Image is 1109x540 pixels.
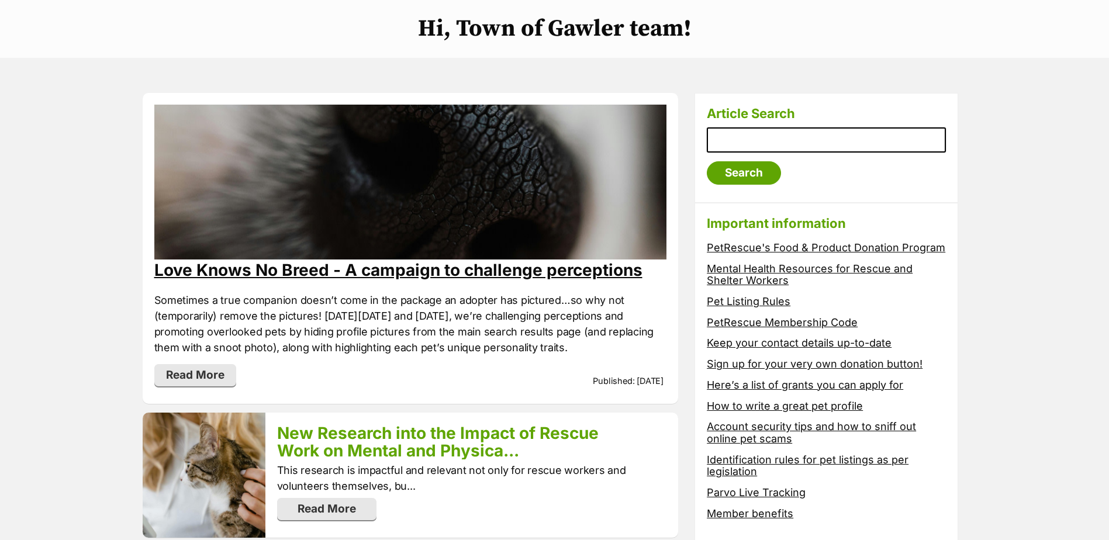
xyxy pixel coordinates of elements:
a: Read More [154,364,236,386]
a: Here’s a list of grants you can apply for [707,379,903,391]
a: Keep your contact details up-to-date [707,337,892,349]
a: Account security tips and how to sniff out online pet scams [707,420,916,445]
a: Parvo Live Tracking [707,486,806,499]
a: Love Knows No Breed - A campaign to challenge perceptions [154,260,642,280]
a: Mental Health Resources for Rescue and Shelter Workers [707,262,913,287]
a: Identification rules for pet listings as per legislation [707,454,908,478]
a: Sign up for your very own donation button! [707,358,923,370]
p: This research is impactful and relevant not only for rescue workers and volunteers themselves, bu... [277,462,667,494]
a: PetRescue Membership Code [707,316,858,328]
h3: Important information [707,215,946,231]
img: qlpmmvihh7jrrcblay3l.jpg [154,105,667,259]
p: Sometimes a true companion doesn’t come in the package an adopter has pictured…so why not (tempor... [154,292,667,355]
h3: Article Search [707,105,946,122]
span: translation missing: en.admin.index.read_more [298,502,356,515]
p: Published: [DATE] [593,375,664,387]
input: Search [707,161,781,185]
a: Pet Listing Rules [707,295,790,307]
a: PetRescue's Food & Product Donation Program [707,241,945,254]
a: New Research into the Impact of Rescue Work on Mental and Physica... [277,423,599,461]
a: Read More [277,498,376,520]
a: Member benefits [707,507,793,520]
a: How to write a great pet profile [707,400,863,412]
img: z4xklv1v5upnmrkixit0.jpg [143,413,265,537]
